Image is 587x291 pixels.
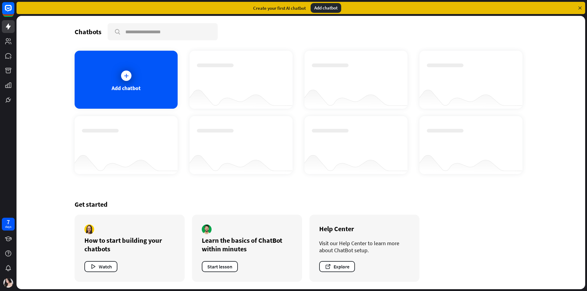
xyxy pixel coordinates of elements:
[202,236,292,253] div: Learn the basics of ChatBot within minutes
[75,200,527,209] div: Get started
[311,3,341,13] div: Add chatbot
[253,5,306,11] div: Create your first AI chatbot
[5,2,23,21] button: Open LiveChat chat widget
[7,219,10,225] div: 7
[319,240,410,254] div: Visit our Help Center to learn more about ChatBot setup.
[84,261,117,272] button: Watch
[202,261,238,272] button: Start lesson
[319,224,410,233] div: Help Center
[112,85,141,92] div: Add chatbot
[5,225,11,229] div: days
[75,27,102,36] div: Chatbots
[84,236,175,253] div: How to start building your chatbots
[202,224,212,234] img: author
[84,224,94,234] img: author
[2,218,15,231] a: 7 days
[319,261,355,272] button: Explore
